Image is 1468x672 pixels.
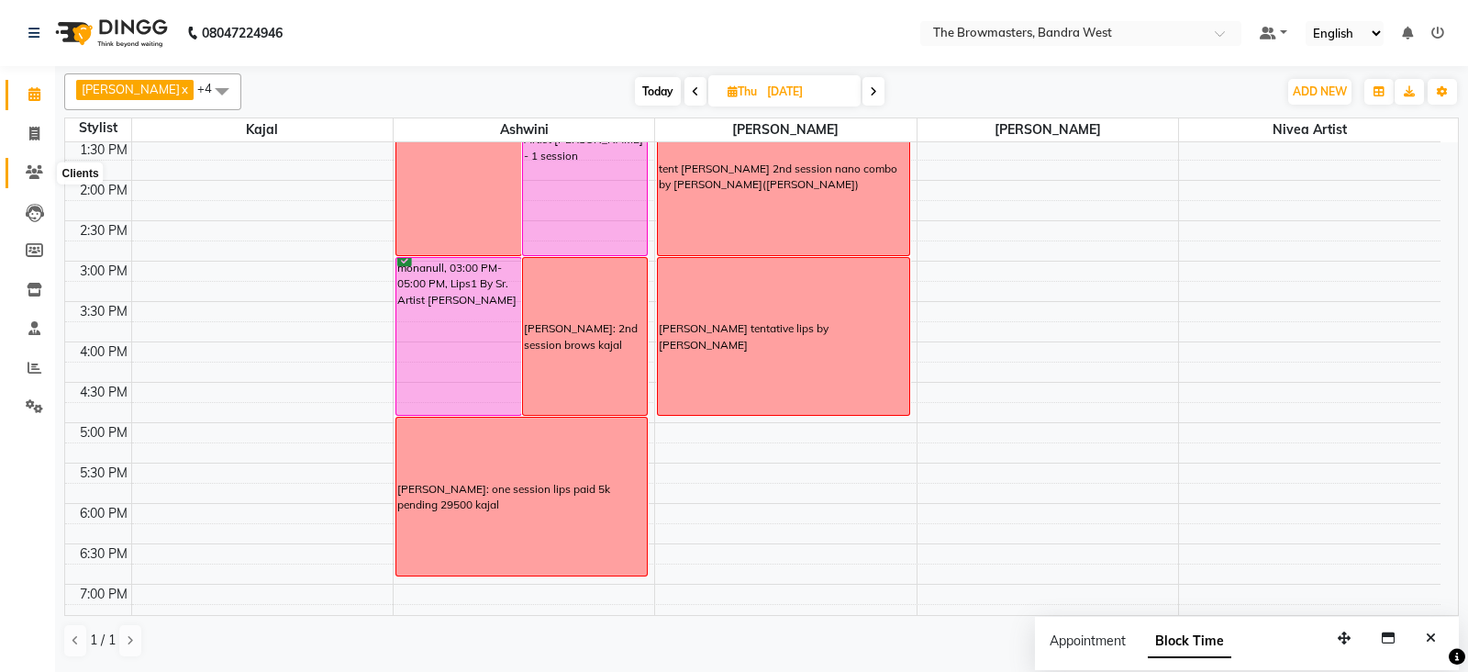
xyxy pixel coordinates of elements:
span: [PERSON_NAME] [655,118,916,141]
div: 4:00 PM [76,342,131,362]
span: ADD NEW [1293,84,1347,98]
div: Clients [58,162,104,185]
div: 6:30 PM [76,544,131,564]
div: 7:00 PM [76,585,131,604]
span: Today [635,77,681,106]
div: 1:30 PM [76,140,131,160]
div: [PERSON_NAME]: 2nd session brows kajal [524,320,647,353]
a: x [180,82,188,96]
div: Varshanull, 01:00 PM-03:00 PM, Nano by Sr Artist [PERSON_NAME] - 1 session [523,97,648,255]
div: monanull, 03:00 PM-05:00 PM, Lips1 By Sr. Artist [PERSON_NAME] [396,258,521,415]
div: Stylist [65,118,131,138]
span: Nivea Artist [1179,118,1440,141]
button: ADD NEW [1288,79,1351,105]
div: [PERSON_NAME]: one session lips paid 5k pending 29500 kajal [397,481,646,514]
span: Ashwini [394,118,654,141]
div: 3:00 PM [76,262,131,281]
span: [PERSON_NAME] [917,118,1178,141]
input: 2025-09-04 [762,78,853,106]
span: 1 / 1 [90,631,116,650]
div: 6:00 PM [76,504,131,523]
div: 2:00 PM [76,181,131,200]
div: [PERSON_NAME] tentative lips by [PERSON_NAME] [659,320,907,353]
div: 3:30 PM [76,302,131,321]
span: Kajal [132,118,393,141]
span: Block Time [1148,625,1231,658]
div: tent [PERSON_NAME] 2nd session nano combo by [PERSON_NAME]([PERSON_NAME]) [659,161,907,194]
span: +4 [197,81,226,95]
span: Thu [723,84,762,98]
b: 08047224946 [202,7,283,59]
div: 2:30 PM [76,221,131,241]
img: logo [47,7,172,59]
span: [PERSON_NAME] [82,82,180,96]
div: 5:30 PM [76,464,131,483]
span: Appointment [1050,633,1126,649]
div: 5:00 PM [76,423,131,442]
button: Close [1418,624,1444,653]
div: 4:30 PM [76,383,131,402]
